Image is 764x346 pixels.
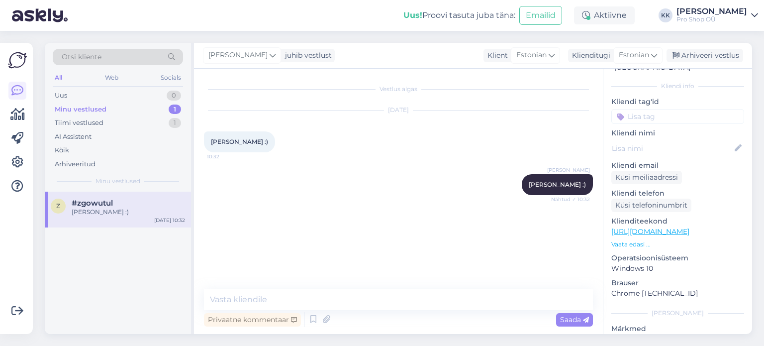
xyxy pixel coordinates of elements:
div: Web [103,71,120,84]
div: [PERSON_NAME] [611,309,744,318]
span: #zgowutul [72,199,113,208]
div: Socials [159,71,183,84]
div: AI Assistent [55,132,92,142]
p: Kliendi email [611,160,744,171]
span: Nähtud ✓ 10:32 [551,196,590,203]
input: Lisa tag [611,109,744,124]
span: Otsi kliente [62,52,101,62]
div: Kõik [55,145,69,155]
p: Klienditeekond [611,216,744,227]
p: Vaata edasi ... [611,240,744,249]
div: [DATE] 10:32 [154,217,185,224]
div: Küsi meiliaadressi [611,171,682,184]
span: z [56,202,60,210]
p: Kliendi nimi [611,128,744,138]
div: juhib vestlust [281,50,332,61]
div: Vestlus algas [204,85,593,94]
div: All [53,71,64,84]
p: Brauser [611,278,744,288]
div: Kliendi info [611,82,744,91]
input: Lisa nimi [612,143,733,154]
a: [URL][DOMAIN_NAME] [611,227,689,236]
div: [PERSON_NAME] [676,7,747,15]
p: Chrome [TECHNICAL_ID] [611,288,744,299]
div: 0 [167,91,181,101]
p: Kliendi tag'id [611,97,744,107]
span: Estonian [516,50,547,61]
div: KK [659,8,672,22]
div: Pro Shop OÜ [676,15,747,23]
div: [DATE] [204,106,593,115]
span: [PERSON_NAME] :) [529,181,586,188]
div: Arhiveeritud [55,159,95,169]
div: 1 [169,118,181,128]
button: Emailid [519,6,562,25]
p: Kliendi telefon [611,188,744,199]
div: Tiimi vestlused [55,118,103,128]
span: Estonian [619,50,649,61]
div: Klienditugi [568,50,610,61]
p: Operatsioonisüsteem [611,253,744,263]
div: Arhiveeri vestlus [667,49,743,62]
div: 1 [169,105,181,115]
div: Klient [483,50,508,61]
span: [PERSON_NAME] :) [211,138,268,145]
div: Privaatne kommentaar [204,313,301,327]
p: Märkmed [611,324,744,334]
b: Uus! [403,10,422,20]
span: Saada [560,315,589,324]
span: Minu vestlused [95,177,140,186]
p: Windows 10 [611,263,744,274]
span: 10:32 [207,153,244,160]
div: Minu vestlused [55,105,106,115]
div: Aktiivne [574,6,635,24]
div: Proovi tasuta juba täna: [403,9,515,21]
img: Askly Logo [8,51,27,70]
span: [PERSON_NAME] [208,50,268,61]
div: Uus [55,91,67,101]
a: [PERSON_NAME]Pro Shop OÜ [676,7,758,23]
span: [PERSON_NAME] [547,166,590,174]
div: [PERSON_NAME] :) [72,208,185,217]
div: Küsi telefoninumbrit [611,199,691,212]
